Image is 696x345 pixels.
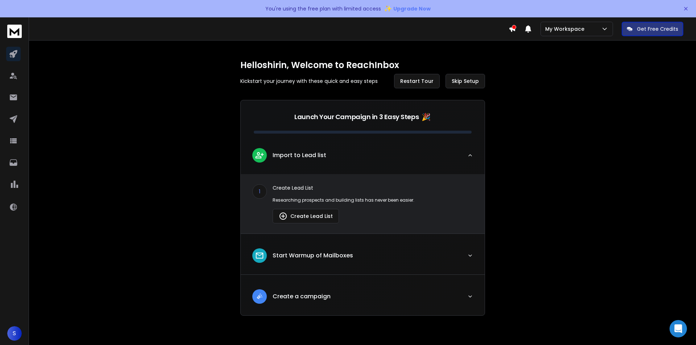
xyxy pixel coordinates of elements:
[240,77,378,85] p: Kickstart your journey with these quick and easy steps
[255,292,264,301] img: lead
[670,320,687,337] div: Open Intercom Messenger
[7,326,22,341] button: S
[255,251,264,260] img: lead
[622,22,683,36] button: Get Free Credits
[637,25,678,33] p: Get Free Credits
[394,74,440,88] button: Restart Tour
[252,184,267,199] div: 1
[273,292,331,301] p: Create a campaign
[384,1,431,16] button: ✨Upgrade Now
[265,5,381,12] p: You're using the free plan with limited access
[294,112,419,122] p: Launch Your Campaign in 3 Easy Steps
[273,251,353,260] p: Start Warmup of Mailboxes
[273,151,326,160] p: Import to Lead list
[241,243,485,274] button: leadStart Warmup of Mailboxes
[241,174,485,233] div: leadImport to Lead list
[7,25,22,38] img: logo
[545,25,587,33] p: My Workspace
[240,59,485,71] h1: Hello shirin , Welcome to ReachInbox
[241,142,485,174] button: leadImport to Lead list
[273,197,473,203] p: Researching prospects and building lists has never been easier.
[452,77,479,85] span: Skip Setup
[255,151,264,160] img: lead
[273,209,339,223] button: Create Lead List
[241,283,485,315] button: leadCreate a campaign
[279,212,287,220] img: lead
[446,74,485,88] button: Skip Setup
[393,5,431,12] span: Upgrade Now
[273,184,473,192] p: Create Lead List
[384,4,392,14] span: ✨
[422,112,431,122] span: 🎉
